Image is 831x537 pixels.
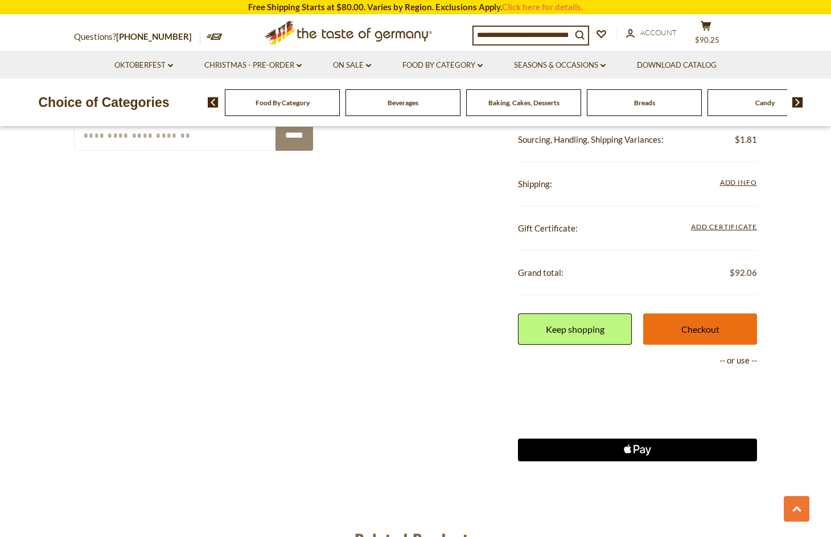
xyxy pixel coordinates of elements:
[518,313,632,345] a: Keep shopping
[402,59,483,72] a: Food By Category
[735,133,757,147] span: $1.81
[720,178,757,187] span: Add Info
[755,98,775,107] a: Candy
[514,59,606,72] a: Seasons & Occasions
[634,98,655,107] a: Breads
[730,266,757,280] span: $92.06
[689,20,723,49] button: $90.25
[333,59,371,72] a: On Sale
[695,35,719,44] span: $90.25
[518,223,578,233] span: Gift Certificate:
[488,98,560,107] a: Baking, Cakes, Desserts
[114,59,173,72] a: Oktoberfest
[792,97,803,108] img: next arrow
[74,30,200,44] p: Questions?
[208,97,219,108] img: previous arrow
[256,98,310,107] a: Food By Category
[518,179,552,189] span: Shipping:
[691,221,757,234] span: Add Certificate
[643,313,757,345] a: Checkout
[640,28,677,37] span: Account
[518,407,757,430] iframe: PayPal-paylater
[518,376,757,399] iframe: PayPal-paypal
[518,353,757,367] p: -- or use --
[626,27,677,39] a: Account
[502,2,583,12] a: Click here for details.
[518,134,664,144] span: Sourcing, Handling, Shipping Variances:
[116,31,192,42] a: [PHONE_NUMBER]
[518,267,563,278] span: Grand total:
[388,98,418,107] a: Beverages
[204,59,302,72] a: Christmas - PRE-ORDER
[637,59,717,72] a: Download Catalog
